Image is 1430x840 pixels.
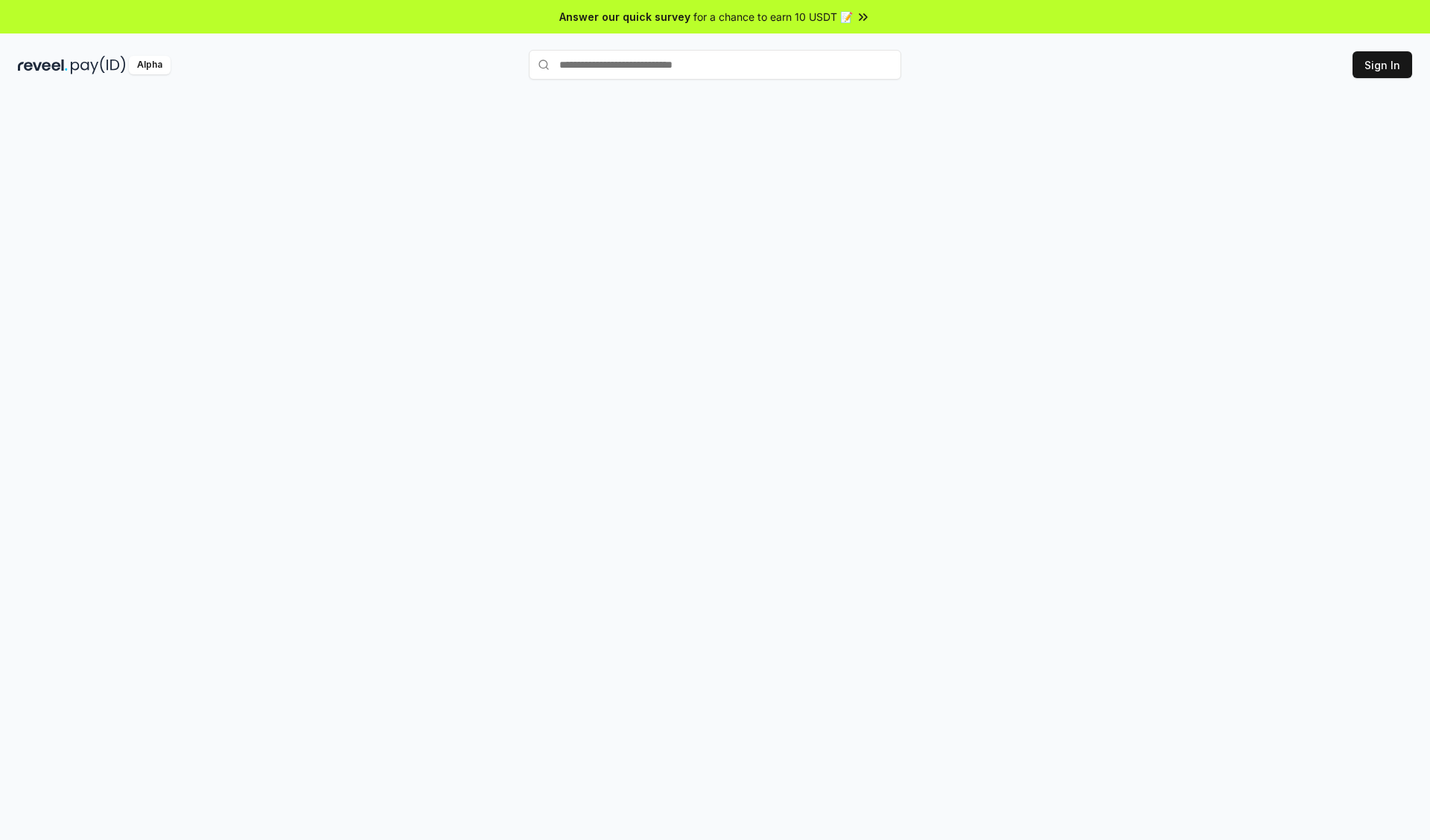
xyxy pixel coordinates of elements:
img: reveel_dark [18,56,68,74]
button: Sign In [1353,51,1412,78]
span: Answer our quick survey [559,9,690,25]
div: Alpha [129,56,171,74]
img: pay_id [71,56,126,74]
span: for a chance to earn 10 USDT 📝 [693,9,853,25]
